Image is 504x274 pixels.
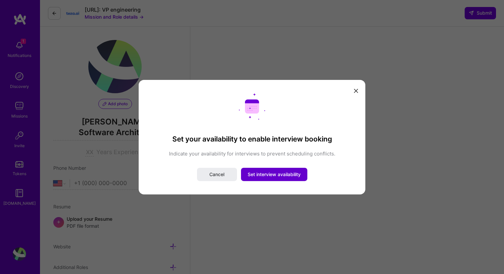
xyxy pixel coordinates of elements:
[197,168,237,181] button: Cancel
[248,171,301,178] span: Set interview availability
[354,89,358,93] i: icon Close
[209,171,224,178] span: Cancel
[152,135,352,143] h3: Set your availability to enable interview booking
[239,93,265,120] img: Calendar
[139,80,365,194] div: modal
[152,150,352,157] p: Indicate your availability for interviews to prevent scheduling conflicts.
[241,168,307,181] button: Set interview availability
